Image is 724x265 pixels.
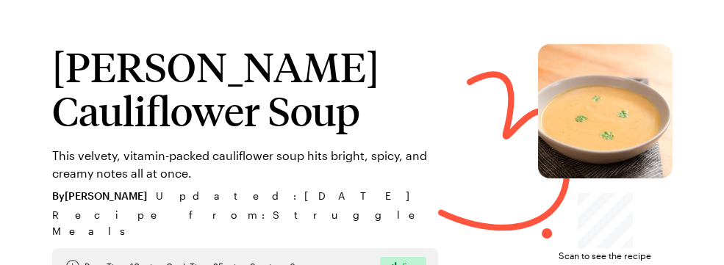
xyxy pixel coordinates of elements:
p: This velvety, vitamin-packed cauliflower soup hits bright, spicy, and creamy notes all at once. [52,147,438,182]
h1: [PERSON_NAME] Cauliflower Soup [52,44,438,132]
span: Scan to see the recipe [559,248,651,263]
span: Updated : [DATE] [156,188,424,204]
span: By [PERSON_NAME] [52,188,147,204]
span: Recipe from: Struggle Meals [52,207,438,239]
img: Curry Cauliflower Soup [538,44,673,178]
